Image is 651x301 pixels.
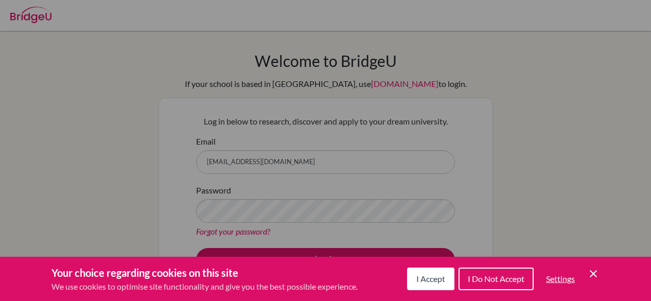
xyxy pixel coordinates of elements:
span: I Accept [416,274,445,284]
span: I Do Not Accept [468,274,524,284]
span: Settings [546,274,575,284]
button: Settings [538,269,583,289]
button: I Do Not Accept [459,268,534,290]
button: I Accept [407,268,454,290]
h3: Your choice regarding cookies on this site [51,265,358,280]
button: Save and close [587,268,600,280]
p: We use cookies to optimise site functionality and give you the best possible experience. [51,280,358,293]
